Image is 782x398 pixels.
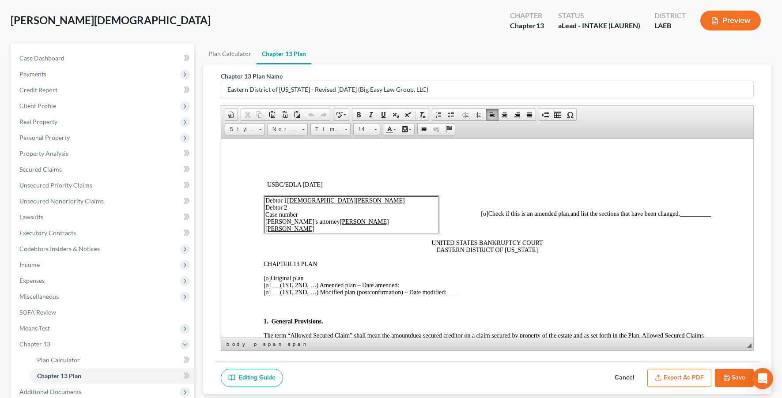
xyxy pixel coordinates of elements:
[715,369,754,387] button: Save
[11,14,211,26] span: [PERSON_NAME][DEMOGRAPHIC_DATA]
[19,261,40,268] span: Income
[189,193,197,200] span: due
[12,161,194,177] a: Secured Claims
[352,109,365,120] a: Bold
[42,179,102,186] span: 1. General Provisions.
[747,343,752,348] span: Resize
[19,181,92,189] span: Unsecured Priority Claims
[510,11,544,21] div: Chapter
[511,109,523,120] a: Align Right
[305,109,317,120] a: Undo
[654,21,686,31] div: LAEB
[225,340,251,349] a: body element
[472,109,484,120] a: Increase Indent
[203,43,257,64] a: Plan Calculator
[432,109,445,120] a: Insert/Remove Numbered List
[266,109,278,120] a: Paste
[12,193,194,209] a: Unsecured Nonpriority Claims
[486,109,499,120] a: Align Left
[225,109,238,120] a: Document Properties
[536,21,544,30] span: 13
[253,109,266,120] a: Copy
[523,109,536,120] a: Justify
[416,109,429,120] a: Remove Format
[700,11,761,30] button: Preview
[42,193,189,200] span: The term “Allowed Secured Claim” shall mean the amount
[221,81,753,98] input: Enter name...
[354,124,371,135] span: 14
[310,123,351,135] a: Times New Roman
[291,109,303,120] a: Paste from Word
[261,340,285,349] a: span element
[459,109,472,120] a: Decrease Indent
[37,356,80,364] span: Plan Calculator
[19,213,43,221] span: Lawsuits
[752,368,773,389] div: Open Intercom Messenger
[241,109,253,120] a: Cut
[30,352,194,368] a: Plan Calculator
[12,304,194,320] a: SOFA Review
[399,124,414,135] a: Background Color
[19,277,45,284] span: Expenses
[221,139,753,338] iframe: Rich Text Editor, document-ckeditor
[19,134,70,141] span: Personal Property
[19,150,68,157] span: Property Analysis
[286,340,310,349] a: span element
[377,109,389,120] a: Underline
[19,165,62,173] span: Secured Claims
[19,86,57,94] span: Credit Report
[30,368,194,384] a: Chapter 13 Plan
[564,109,576,120] a: Insert Special Character
[558,11,640,21] div: Status
[558,21,640,31] div: aLead - INTAKE (LAUREN)
[365,109,377,120] a: Italic
[19,54,64,62] span: Case Dashboard
[311,124,342,135] span: Times New Roman
[221,71,283,81] label: Chapter 13 Plan Name
[257,43,311,64] a: Chapter 13 Plan
[19,102,56,109] span: Client Profile
[19,388,82,395] span: Additional Documents
[389,109,402,120] a: Subscript
[19,324,50,332] span: Means Test
[605,369,644,387] button: Cancel
[221,369,283,387] a: Editing Guide
[510,21,544,31] div: Chapter
[499,109,511,120] a: Center
[268,123,308,135] a: Normal
[37,372,81,379] span: Chapter 13 Plan
[442,124,455,135] a: Anchor
[383,124,399,135] a: Text Color
[19,293,59,300] span: Miscellaneous
[647,369,711,387] button: Export as PDF
[12,146,194,161] a: Property Analysis
[225,124,256,135] span: Styles
[552,109,564,120] a: Table
[42,193,483,207] span: a secured creditor on a claim secured by property of the estate and as set forth in the Plan. All...
[317,109,330,120] a: Redo
[539,109,552,120] a: Insert Page Break for Printing
[12,82,194,98] a: Credit Report
[654,11,686,21] div: District
[12,209,194,225] a: Lawsuits
[278,109,291,120] a: Paste as plain text
[12,50,194,66] a: Case Dashboard
[19,197,104,205] span: Unsecured Nonpriority Claims
[19,70,46,78] span: Payments
[333,109,349,120] a: Spell Checker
